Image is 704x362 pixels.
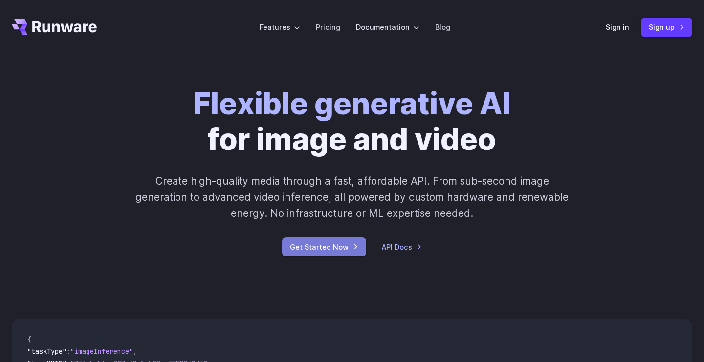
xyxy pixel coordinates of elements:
span: { [27,335,31,344]
label: Features [260,21,300,33]
strong: Flexible generative AI [194,85,511,122]
a: API Docs [382,241,422,253]
a: Pricing [316,21,340,33]
span: "taskType" [27,347,66,356]
a: Get Started Now [282,237,366,256]
h1: for image and video [194,86,511,157]
span: : [66,347,70,356]
a: Sign in [606,21,629,33]
p: Create high-quality media through a fast, affordable API. From sub-second image generation to adv... [134,173,570,222]
label: Documentation [356,21,419,33]
span: "imageInference" [70,347,133,356]
a: Blog [435,21,450,33]
a: Sign up [641,18,692,37]
span: , [133,347,137,356]
a: Go to / [12,19,97,35]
